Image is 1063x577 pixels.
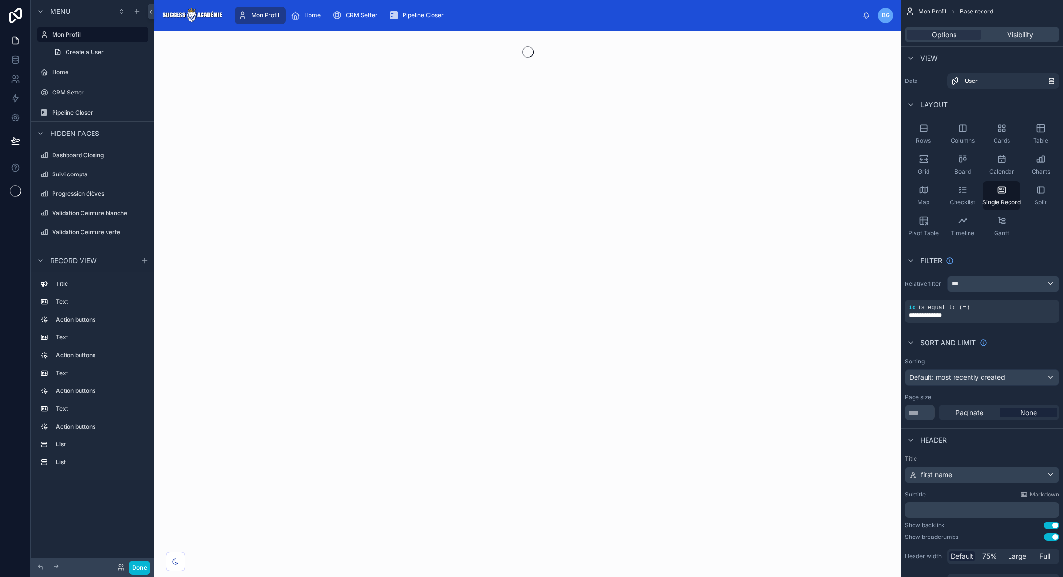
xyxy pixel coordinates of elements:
a: Home [37,65,148,80]
span: Split [1035,199,1047,206]
span: is equal to (=) [917,304,969,311]
span: Large [1008,551,1026,561]
a: CRM Setter [329,7,384,24]
span: 75% [982,551,997,561]
span: View [920,54,938,63]
span: Grid [918,168,929,175]
span: Calendar [989,168,1014,175]
label: Validation Ceinture verte [52,228,147,236]
a: Markdown [1020,491,1059,498]
label: List [56,458,145,466]
a: CRM Setter [37,85,148,100]
span: Timeline [951,229,974,237]
span: User [965,77,978,85]
label: Mon Profil [52,31,143,39]
a: Suivi compta [37,167,148,182]
button: Map [905,181,942,210]
span: Pivot Table [908,229,939,237]
button: Pivot Table [905,212,942,241]
button: Default: most recently created [905,369,1059,386]
button: Calendar [983,150,1020,179]
div: Show breadcrumbs [905,533,958,541]
span: Pipeline Closer [403,12,444,19]
span: Board [955,168,971,175]
label: Title [56,280,145,288]
span: Full [1039,551,1050,561]
div: scrollable content [31,272,154,480]
a: Create a User [48,44,148,60]
span: Filter [920,256,942,266]
label: Progression élèves [52,190,147,198]
span: Default: most recently created [909,373,1005,381]
button: Table [1022,120,1059,148]
button: Single Record [983,181,1020,210]
span: Paginate [955,408,983,417]
label: Text [56,369,145,377]
label: Action buttons [56,316,145,323]
span: Checklist [950,199,975,206]
div: Show backlink [905,522,945,529]
span: Base record [960,8,993,15]
button: Done [129,561,150,575]
button: Cards [983,120,1020,148]
label: Text [56,405,145,413]
button: Gantt [983,212,1020,241]
button: Charts [1022,150,1059,179]
div: scrollable content [905,502,1059,518]
button: first name [905,467,1059,483]
button: Grid [905,150,942,179]
a: Validation Ceinture blanche [37,205,148,221]
span: Hidden pages [50,129,99,138]
a: Home [288,7,327,24]
label: Validation Ceinture blanche [52,209,147,217]
span: Markdown [1030,491,1059,498]
span: Charts [1032,168,1050,175]
span: Default [951,551,973,561]
span: Mon Profil [918,8,946,15]
span: None [1020,408,1037,417]
label: Home [52,68,147,76]
span: Create a User [66,48,104,56]
a: Progression élèves [37,186,148,201]
label: Action buttons [56,351,145,359]
span: Record view [50,256,97,266]
label: Pipeline Closer [52,109,147,117]
span: first name [921,470,952,480]
label: Action buttons [56,387,145,395]
a: Dashboard Closing [37,148,148,163]
span: Sort And Limit [920,338,976,348]
a: Validation Ceinture verte [37,225,148,240]
button: Columns [944,120,981,148]
a: Mon Profil [37,27,148,42]
button: Timeline [944,212,981,241]
span: Mon Profil [251,12,279,19]
span: Layout [920,100,948,109]
a: Pipeline Closer [386,7,450,24]
span: CRM Setter [346,12,377,19]
span: BG [882,12,890,19]
span: Rows [916,137,931,145]
label: Suivi compta [52,171,147,178]
div: scrollable content [230,5,862,26]
a: Pipeline Closer [37,105,148,121]
span: Map [917,199,929,206]
label: CRM Setter [52,89,147,96]
label: List [56,441,145,448]
label: Page size [905,393,931,401]
label: Text [56,298,145,306]
label: Data [905,77,943,85]
label: Title [905,455,1059,463]
img: App logo [162,8,222,23]
label: Dashboard Closing [52,151,147,159]
button: Rows [905,120,942,148]
span: Single Record [982,199,1021,206]
a: Mon Profil [235,7,286,24]
span: Header [920,435,947,445]
button: Board [944,150,981,179]
label: Subtitle [905,491,926,498]
span: Cards [994,137,1010,145]
label: Action buttons [56,423,145,430]
span: Visibility [1007,30,1033,40]
label: Text [56,334,145,341]
span: Table [1033,137,1048,145]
